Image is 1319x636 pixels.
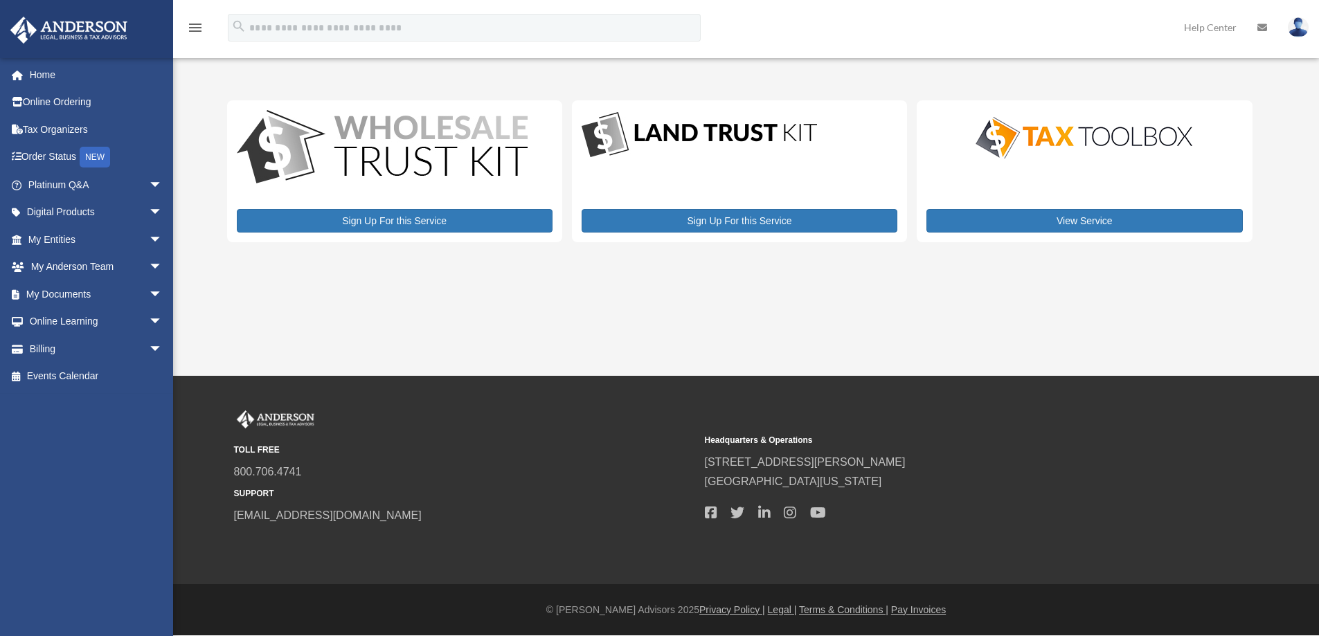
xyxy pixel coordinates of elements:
a: menu [187,24,204,36]
a: Tax Organizers [10,116,183,143]
a: Home [10,61,183,89]
i: menu [187,19,204,36]
a: My Documentsarrow_drop_down [10,280,183,308]
a: Legal | [768,604,797,615]
a: My Entitiesarrow_drop_down [10,226,183,253]
a: [STREET_ADDRESS][PERSON_NAME] [705,456,906,468]
a: Sign Up For this Service [237,209,553,233]
i: search [231,19,246,34]
small: TOLL FREE [234,443,695,457]
a: View Service [926,209,1242,233]
div: NEW [80,147,110,167]
img: LandTrust_lgo-1.jpg [582,110,817,161]
small: SUPPORT [234,487,695,501]
span: arrow_drop_down [149,171,177,199]
a: Online Learningarrow_drop_down [10,308,183,336]
a: Digital Productsarrow_drop_down [10,199,177,226]
a: Terms & Conditions | [799,604,888,615]
a: Platinum Q&Aarrow_drop_down [10,171,183,199]
a: Pay Invoices [891,604,946,615]
img: Anderson Advisors Platinum Portal [234,410,317,428]
a: Billingarrow_drop_down [10,335,183,363]
span: arrow_drop_down [149,199,177,227]
a: Events Calendar [10,363,183,390]
a: Privacy Policy | [699,604,765,615]
small: Headquarters & Operations [705,433,1166,448]
img: User Pic [1288,17,1309,37]
a: Order StatusNEW [10,143,183,172]
a: [GEOGRAPHIC_DATA][US_STATE] [705,475,882,487]
a: Online Ordering [10,89,183,116]
span: arrow_drop_down [149,253,177,282]
a: My Anderson Teamarrow_drop_down [10,253,183,281]
div: © [PERSON_NAME] Advisors 2025 [173,601,1319,619]
span: arrow_drop_down [149,308,177,336]
a: 800.706.4741 [234,466,302,478]
img: Anderson Advisors Platinum Portal [6,17,132,44]
span: arrow_drop_down [149,226,177,254]
span: arrow_drop_down [149,335,177,363]
a: [EMAIL_ADDRESS][DOMAIN_NAME] [234,509,422,521]
span: arrow_drop_down [149,280,177,309]
a: Sign Up For this Service [582,209,897,233]
img: WS-Trust-Kit-lgo-1.jpg [237,110,528,187]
